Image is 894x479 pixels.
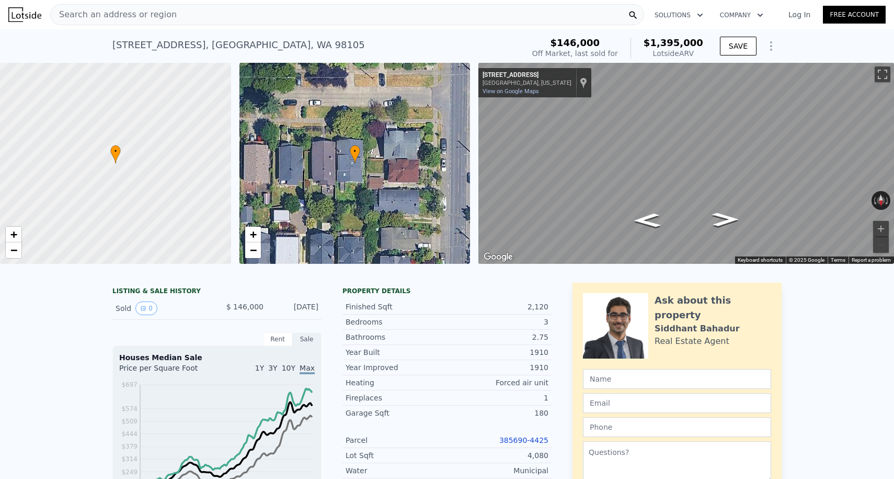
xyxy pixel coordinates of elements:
[272,302,318,315] div: [DATE]
[249,228,256,241] span: +
[116,302,209,315] div: Sold
[447,317,548,327] div: 3
[249,243,256,257] span: −
[712,6,772,25] button: Company
[823,6,886,24] a: Free Account
[583,393,771,413] input: Email
[255,364,264,372] span: 1Y
[346,465,447,476] div: Water
[121,418,137,425] tspan: $509
[877,191,885,210] button: Reset the view
[885,191,891,210] button: Rotate clockwise
[342,287,552,295] div: Property details
[655,335,729,348] div: Real Estate Agent
[447,377,548,388] div: Forced air unit
[346,302,447,312] div: Finished Sqft
[622,210,672,230] path: Go East, NE 57th St
[583,417,771,437] input: Phone
[532,48,618,59] div: Off Market, last sold for
[481,250,515,264] img: Google
[873,237,889,253] button: Zoom out
[121,381,137,388] tspan: $697
[483,71,571,80] div: [STREET_ADDRESS]
[110,147,121,156] span: •
[447,362,548,373] div: 1910
[346,362,447,373] div: Year Improved
[135,302,157,315] button: View historical data
[789,257,824,263] span: © 2025 Google
[346,450,447,461] div: Lot Sqft
[6,227,21,242] a: Zoom in
[478,63,894,264] div: Street View
[245,242,261,258] a: Zoom out
[51,8,177,21] span: Search an address or region
[447,347,548,358] div: 1910
[226,303,263,311] span: $ 146,000
[583,369,771,389] input: Name
[875,66,890,82] button: Toggle fullscreen view
[346,408,447,418] div: Garage Sqft
[483,80,571,86] div: [GEOGRAPHIC_DATA], [US_STATE]
[499,436,548,444] a: 385690-4425
[478,63,894,264] div: Map
[112,38,365,52] div: [STREET_ADDRESS] , [GEOGRAPHIC_DATA] , WA 98105
[346,317,447,327] div: Bedrooms
[761,36,782,57] button: Show Options
[268,364,277,372] span: 3Y
[119,363,217,380] div: Price per Square Foot
[776,9,823,20] a: Log In
[447,408,548,418] div: 180
[6,242,21,258] a: Zoom out
[481,250,515,264] a: Open this area in Google Maps (opens a new window)
[720,37,757,55] button: SAVE
[119,352,315,363] div: Houses Median Sale
[300,364,315,374] span: Max
[483,88,539,95] a: View on Google Maps
[447,302,548,312] div: 2,120
[121,443,137,450] tspan: $379
[447,450,548,461] div: 4,080
[580,77,587,88] a: Show location on map
[346,332,447,342] div: Bathrooms
[852,257,891,263] a: Report a problem
[121,430,137,438] tspan: $444
[551,37,600,48] span: $146,000
[872,191,877,210] button: Rotate counterclockwise
[701,209,750,230] path: Go West, NE 57th St
[350,145,360,163] div: •
[110,145,121,163] div: •
[644,48,703,59] div: Lotside ARV
[121,405,137,413] tspan: $574
[292,332,322,346] div: Sale
[447,393,548,403] div: 1
[447,465,548,476] div: Municipal
[10,228,17,241] span: +
[245,227,261,242] a: Zoom in
[8,7,41,22] img: Lotside
[447,332,548,342] div: 2.75
[112,287,322,297] div: LISTING & SALE HISTORY
[831,257,845,263] a: Terms (opens in new tab)
[350,147,360,156] span: •
[10,243,17,257] span: −
[121,469,137,476] tspan: $249
[346,435,447,445] div: Parcel
[644,37,703,48] span: $1,395,000
[346,393,447,403] div: Fireplaces
[346,347,447,358] div: Year Built
[738,257,783,264] button: Keyboard shortcuts
[263,332,292,346] div: Rent
[121,455,137,463] tspan: $314
[282,364,295,372] span: 10Y
[346,377,447,388] div: Heating
[873,221,889,237] button: Zoom in
[655,322,740,335] div: Siddhant Bahadur
[655,293,771,322] div: Ask about this property
[646,6,712,25] button: Solutions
